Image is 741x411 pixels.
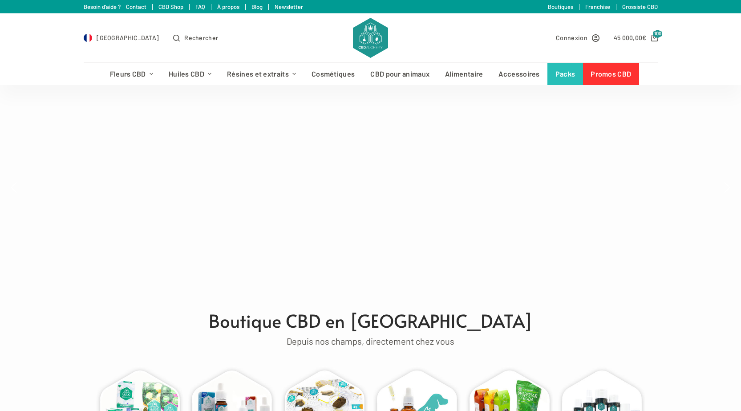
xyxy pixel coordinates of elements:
[583,63,639,85] a: Promos CBD
[614,33,658,43] a: Panier d’achat
[84,3,146,10] a: Besoin d'aide ? Contact
[614,34,647,41] bdi: 45 000,00
[88,307,653,334] h1: Boutique CBD en [GEOGRAPHIC_DATA]
[622,3,658,10] a: Grossiste CBD
[158,3,183,10] a: CBD Shop
[7,180,21,195] img: previous arrow
[363,63,437,85] a: CBD pour animaux
[556,33,587,43] span: Connexion
[219,63,304,85] a: Résines et extraits
[173,33,218,43] button: Ouvrir le formulaire de recherche
[556,33,599,43] a: Connexion
[437,63,491,85] a: Alimentaire
[720,180,734,195] img: next arrow
[184,33,218,43] span: Rechercher
[353,18,388,58] img: CBD Alchemy
[547,63,583,85] a: Packs
[161,63,219,85] a: Huiles CBD
[304,63,363,85] a: Cosmétiques
[585,3,610,10] a: Franchise
[275,3,303,10] a: Newsletter
[642,34,646,41] span: €
[102,63,161,85] a: Fleurs CBD
[84,33,93,42] img: FR Flag
[548,3,573,10] a: Boutiques
[84,33,159,43] a: Select Country
[491,63,547,85] a: Accessoires
[251,3,263,10] a: Blog
[217,3,239,10] a: À propos
[653,30,663,38] span: 100
[195,3,205,10] a: FAQ
[88,334,653,349] div: Depuis nos champs, directement chez vous
[97,33,159,43] span: [GEOGRAPHIC_DATA]
[102,63,639,85] nav: Menu d’en-tête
